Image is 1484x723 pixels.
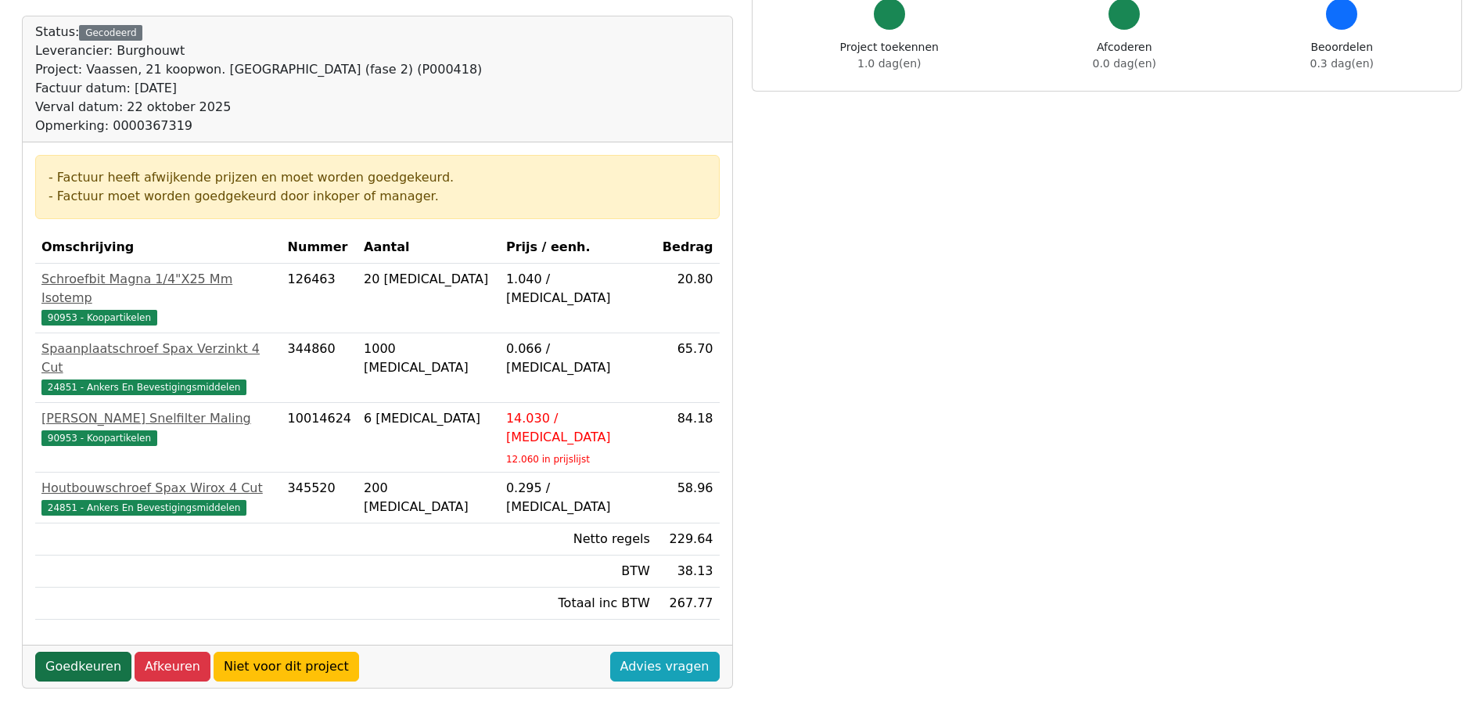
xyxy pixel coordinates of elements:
[35,23,482,135] div: Status:
[500,588,656,620] td: Totaal inc BTW
[35,60,482,79] div: Project: Vaassen, 21 koopwon. [GEOGRAPHIC_DATA] (fase 2) (P000418)
[656,473,720,523] td: 58.96
[282,264,358,333] td: 126463
[282,333,358,403] td: 344860
[35,79,482,98] div: Factuur datum: [DATE]
[1093,39,1156,72] div: Afcoderen
[656,556,720,588] td: 38.13
[41,479,275,498] div: Houtbouwschroef Spax Wirox 4 Cut
[500,523,656,556] td: Netto regels
[282,473,358,523] td: 345520
[41,340,275,396] a: Spaanplaatschroef Spax Verzinkt 4 Cut24851 - Ankers En Bevestigingsmiddelen
[282,232,358,264] th: Nummer
[364,340,494,377] div: 1000 [MEDICAL_DATA]
[35,117,482,135] div: Opmerking: 0000367319
[41,270,275,308] div: Schroefbit Magna 1/4"X25 Mm Isotemp
[358,232,500,264] th: Aantal
[35,98,482,117] div: Verval datum: 22 oktober 2025
[857,57,921,70] span: 1.0 dag(en)
[35,41,482,60] div: Leverancier: Burghouwt
[41,409,275,447] a: [PERSON_NAME] Snelfilter Maling90953 - Koopartikelen
[35,652,131,682] a: Goedkeuren
[656,333,720,403] td: 65.70
[506,340,650,377] div: 0.066 / [MEDICAL_DATA]
[41,310,157,326] span: 90953 - Koopartikelen
[610,652,720,682] a: Advies vragen
[840,39,939,72] div: Project toekennen
[1093,57,1156,70] span: 0.0 dag(en)
[656,588,720,620] td: 267.77
[41,270,275,326] a: Schroefbit Magna 1/4"X25 Mm Isotemp90953 - Koopartikelen
[79,25,142,41] div: Gecodeerd
[656,523,720,556] td: 229.64
[364,479,494,516] div: 200 [MEDICAL_DATA]
[41,340,275,377] div: Spaanplaatschroef Spax Verzinkt 4 Cut
[500,556,656,588] td: BTW
[656,232,720,264] th: Bedrag
[35,232,282,264] th: Omschrijving
[500,232,656,264] th: Prijs / eenh.
[282,403,358,473] td: 10014624
[41,500,246,516] span: 24851 - Ankers En Bevestigingsmiddelen
[506,270,650,308] div: 1.040 / [MEDICAL_DATA]
[364,270,494,289] div: 20 [MEDICAL_DATA]
[41,430,157,446] span: 90953 - Koopartikelen
[506,479,650,516] div: 0.295 / [MEDICAL_DATA]
[214,652,359,682] a: Niet voor dit project
[364,409,494,428] div: 6 [MEDICAL_DATA]
[656,264,720,333] td: 20.80
[506,409,650,447] div: 14.030 / [MEDICAL_DATA]
[1310,57,1374,70] span: 0.3 dag(en)
[41,379,246,395] span: 24851 - Ankers En Bevestigingsmiddelen
[49,187,706,206] div: - Factuur moet worden goedgekeurd door inkoper of manager.
[49,168,706,187] div: - Factuur heeft afwijkende prijzen en moet worden goedgekeurd.
[41,409,275,428] div: [PERSON_NAME] Snelfilter Maling
[506,454,590,465] sub: 12.060 in prijslijst
[1310,39,1374,72] div: Beoordelen
[135,652,210,682] a: Afkeuren
[41,479,275,516] a: Houtbouwschroef Spax Wirox 4 Cut24851 - Ankers En Bevestigingsmiddelen
[656,403,720,473] td: 84.18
